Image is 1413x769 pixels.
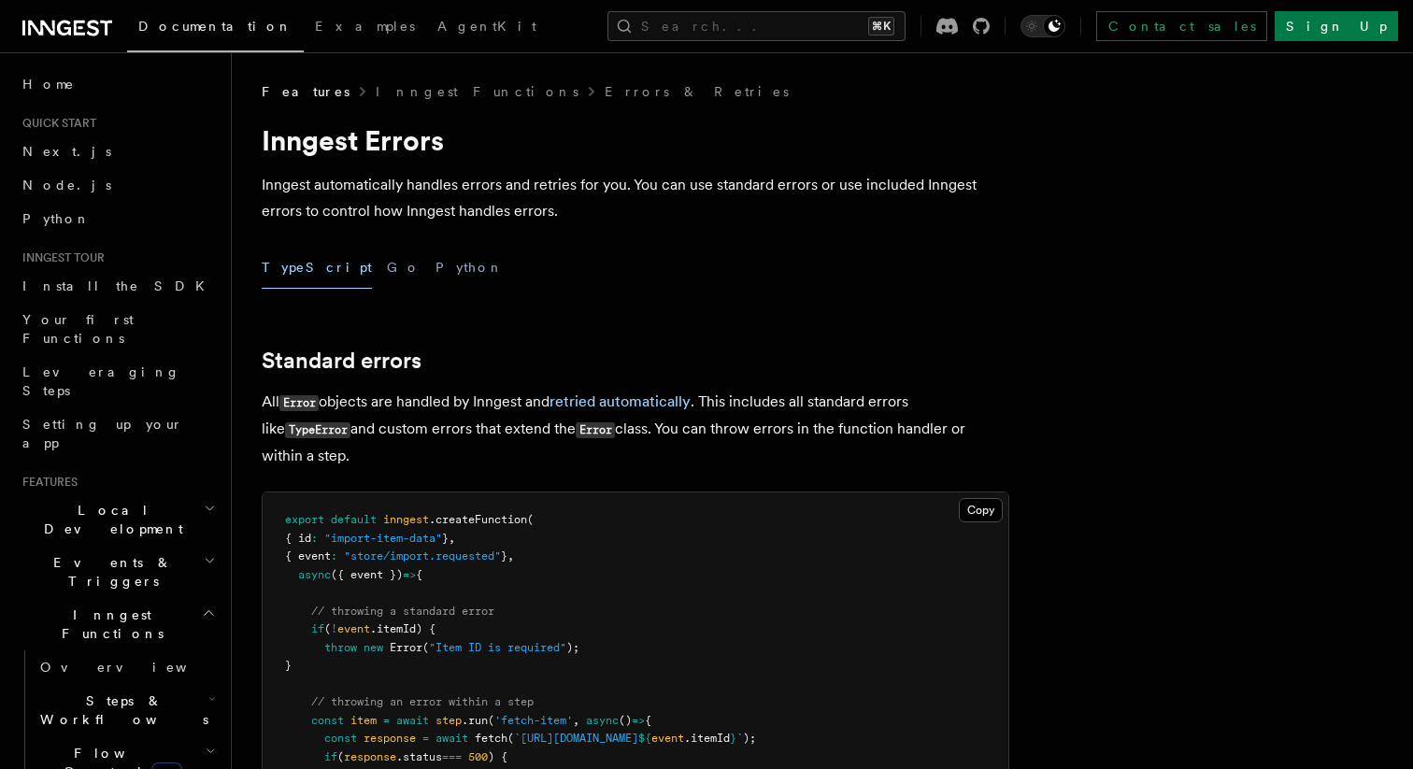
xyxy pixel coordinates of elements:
h1: Inngest Errors [262,123,1009,157]
span: , [507,549,514,563]
a: retried automatically [549,392,691,410]
span: Features [15,475,78,490]
p: All objects are handled by Inngest and . This includes all standard errors like and custom errors... [262,389,1009,469]
span: async [586,714,619,727]
span: Local Development [15,501,204,538]
span: , [449,532,455,545]
span: async [298,568,331,581]
span: if [324,750,337,763]
code: TypeError [285,422,350,438]
a: Home [15,67,220,101]
span: .itemId [684,732,730,745]
span: { [645,714,651,727]
button: TypeScript [262,247,372,289]
span: AgentKit [437,19,536,34]
span: { [416,568,422,581]
span: ) { [488,750,507,763]
span: Steps & Workflows [33,691,208,729]
span: 'fetch-item' [494,714,573,727]
span: => [403,568,416,581]
a: Errors & Retries [605,82,789,101]
button: Copy [959,498,1003,522]
span: Examples [315,19,415,34]
span: event [651,732,684,745]
button: Local Development [15,493,220,546]
button: Events & Triggers [15,546,220,598]
a: Leveraging Steps [15,355,220,407]
a: Standard errors [262,348,421,374]
button: Toggle dark mode [1020,15,1065,37]
span: event [337,622,370,635]
a: Node.js [15,168,220,202]
span: : [311,532,318,545]
kbd: ⌘K [868,17,894,36]
span: await [435,732,468,745]
span: === [442,750,462,763]
button: Python [435,247,504,289]
span: Setting up your app [22,417,183,450]
span: Inngest tour [15,250,105,265]
span: ( [527,513,534,526]
span: .status [396,750,442,763]
code: Error [279,395,319,411]
span: .createFunction [429,513,527,526]
a: Sign Up [1275,11,1398,41]
span: "import-item-data" [324,532,442,545]
a: Python [15,202,220,235]
span: ( [507,732,514,745]
a: Next.js [15,135,220,168]
span: Overview [40,660,233,675]
span: { event [285,549,331,563]
a: Your first Functions [15,303,220,355]
span: .itemId) { [370,622,435,635]
span: "store/import.requested" [344,549,501,563]
button: Search...⌘K [607,11,906,41]
span: ( [324,622,331,635]
span: Your first Functions [22,312,134,346]
span: => [632,714,645,727]
a: Install the SDK [15,269,220,303]
span: () [619,714,632,727]
span: item [350,714,377,727]
span: : [331,549,337,563]
span: Documentation [138,19,293,34]
span: ); [566,641,579,654]
span: response [344,750,396,763]
span: ({ event }) [331,568,403,581]
span: .run [462,714,488,727]
span: Quick start [15,116,96,131]
span: 500 [468,750,488,763]
span: Home [22,75,75,93]
a: Overview [33,650,220,684]
a: Documentation [127,6,304,52]
span: } [285,659,292,672]
span: "Item ID is required" [429,641,566,654]
span: Error [390,641,422,654]
span: ` [736,732,743,745]
a: Setting up your app [15,407,220,460]
span: Install the SDK [22,278,216,293]
a: AgentKit [426,6,548,50]
span: { id [285,532,311,545]
span: ! [331,622,337,635]
span: , [573,714,579,727]
span: const [324,732,357,745]
span: fetch [475,732,507,745]
span: } [730,732,736,745]
span: inngest [383,513,429,526]
a: Examples [304,6,426,50]
button: Inngest Functions [15,598,220,650]
span: Leveraging Steps [22,364,180,398]
span: default [331,513,377,526]
span: Inngest Functions [15,605,202,643]
button: Go [387,247,421,289]
span: Features [262,82,350,101]
span: const [311,714,344,727]
span: export [285,513,324,526]
span: ( [337,750,344,763]
span: Events & Triggers [15,553,204,591]
p: Inngest automatically handles errors and retries for you. You can use standard errors or use incl... [262,172,1009,224]
span: ( [422,641,429,654]
span: if [311,622,324,635]
span: = [383,714,390,727]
